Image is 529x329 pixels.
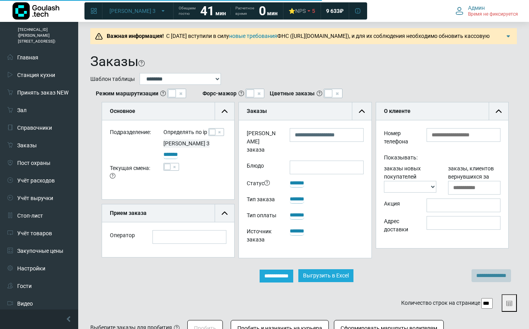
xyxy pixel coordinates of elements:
div: ⭐ [289,7,306,14]
span: ₽ [340,7,344,14]
span: 9 633 [326,7,340,14]
div: Источник заказа [241,226,283,247]
div: Текущая смена: [104,163,158,183]
h1: Заказы [90,54,138,70]
span: Обещаем гостю [179,5,195,16]
div: заказы новых покупателей [378,164,442,195]
img: collapse [359,108,365,114]
img: Логотип компании Goulash.tech [13,2,59,20]
span: [PERSON_NAME] 3 [109,7,156,14]
label: Количество строк на странице [401,299,480,307]
img: collapse [496,108,502,114]
label: Блюдо [241,161,283,174]
button: Админ Время не фиксируется [451,3,523,19]
img: Предупреждение [95,32,103,40]
div: Статус [241,178,283,190]
label: Оператор [110,231,135,240]
span: 5 [312,7,315,14]
div: Подразделение: [104,128,158,139]
a: новые требования [229,33,277,39]
button: [PERSON_NAME] 3 [105,5,171,17]
a: ⭐NPS 5 [284,4,320,18]
button: Выгрузить в Excel [298,269,353,282]
div: Адрес доставки [378,216,421,236]
strong: 41 [200,4,214,18]
label: [PERSON_NAME] заказа [241,128,283,157]
span: NPS [295,8,306,14]
div: Номер телефона [378,128,421,148]
b: Заказы [247,108,267,114]
span: мин [267,10,278,16]
b: Основное [110,108,135,114]
span: С [DATE] вступили в силу ФНС ([URL][DOMAIN_NAME]), и для их соблюдения необходимо обновить кассов... [104,33,490,64]
img: collapse [222,210,228,216]
div: Тип заказа [241,194,283,206]
b: Форс-мажор [203,89,237,98]
span: мин [215,10,226,16]
strong: 0 [259,4,266,18]
a: 9 633 ₽ [321,4,348,18]
b: Важная информация! [107,33,164,39]
div: Тип оплаты [241,210,283,222]
b: Режим маршрутизации [96,89,158,98]
div: заказы, клиентов вернувшихся за [442,164,506,195]
label: Шаблон таблицы [90,75,135,83]
img: Подробнее [504,32,512,40]
span: Время не фиксируется [468,11,518,18]
div: Показывать: [378,152,506,164]
span: [PERSON_NAME] 3 [163,140,210,147]
span: Расчетное время [235,5,254,16]
b: Цветные заказы [270,89,315,98]
a: Обещаем гостю 41 мин Расчетное время 0 мин [174,4,282,18]
div: Акция [378,198,421,212]
img: collapse [222,108,228,114]
b: О клиенте [384,108,411,114]
label: Определять по ip [163,128,207,136]
span: Админ [468,4,485,11]
b: Прием заказа [110,210,147,216]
